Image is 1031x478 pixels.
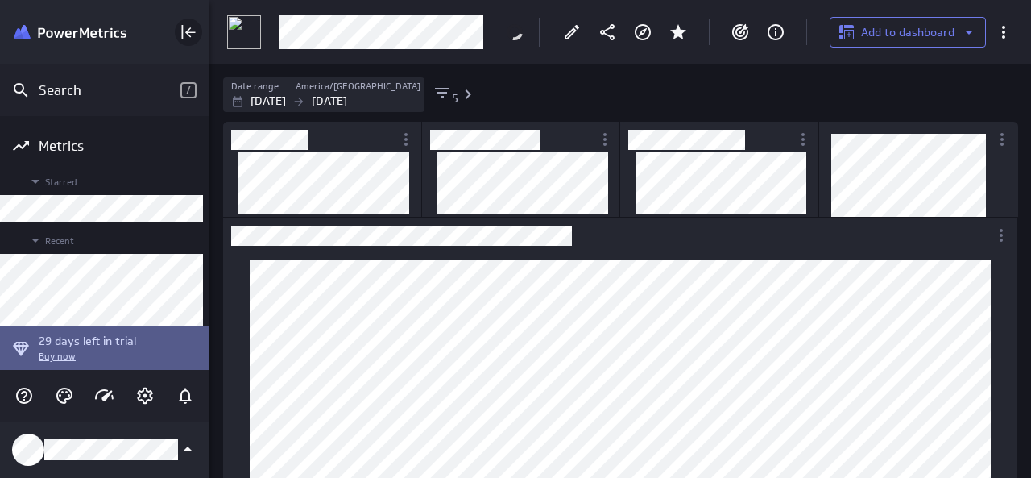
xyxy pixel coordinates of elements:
div: Dashboard content with 7 widgets [209,119,1031,478]
div: Apply member filter [433,83,1017,106]
div: Help & PowerMetrics Assistant [10,382,38,409]
div: Search [39,81,180,99]
div: Collapse [175,19,202,46]
span: / [180,82,197,98]
label: America/[GEOGRAPHIC_DATA] [296,80,420,94]
div: Switcher Widget [223,122,422,218]
div: Themes [51,382,78,409]
div: More actions [392,126,420,153]
div: Switcher Widget [422,122,621,218]
div: Notifications [172,382,199,409]
div: Goals [727,19,754,46]
p: [DATE] [312,93,347,110]
div: Jul 01 2025 to Sep 30 2025 America/Toronto (GMT-4:00) [223,77,424,112]
div: About [762,19,789,46]
div: Remove from Starred [665,19,692,46]
label: Date range [231,80,279,94]
div: More actions [789,126,817,153]
span: Recent [26,231,201,250]
button: Add to dashboard [830,17,986,48]
div: Add to dashboard [820,17,986,48]
p: [DATE] [251,93,286,110]
svg: Usage [95,386,114,405]
div: Date rangeAmerica/[GEOGRAPHIC_DATA][DATE][DATE] [223,77,416,112]
div: More actions [988,222,1015,249]
p: 29 days left in trial [39,333,136,350]
div: Filters [223,77,1017,112]
div: Edit [558,19,586,46]
svg: Themes [55,386,74,405]
img: Klipfolio PowerMetrics Banner [14,25,126,40]
div: Switcher Widget [620,122,819,218]
div: Metrics [39,137,171,155]
div: More actions [986,15,1021,50]
button: 5 [433,83,478,106]
div: Share [594,19,621,46]
span: Starred [26,172,201,191]
svg: Account and settings [135,386,155,405]
div: Account and settings [131,382,159,409]
p: Buy now [39,350,136,364]
div: More actions [988,126,1016,153]
div: More actions [591,126,619,153]
div: Filters applied: 5 [433,83,458,106]
img: cec7c0aa43e88863832c1d49f778d259 [227,15,261,49]
div: Open in Explorer [629,19,656,46]
span: Add to dashboard [861,25,954,39]
div: More actions [990,19,1017,46]
div: Switcher Widget [819,122,1018,218]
